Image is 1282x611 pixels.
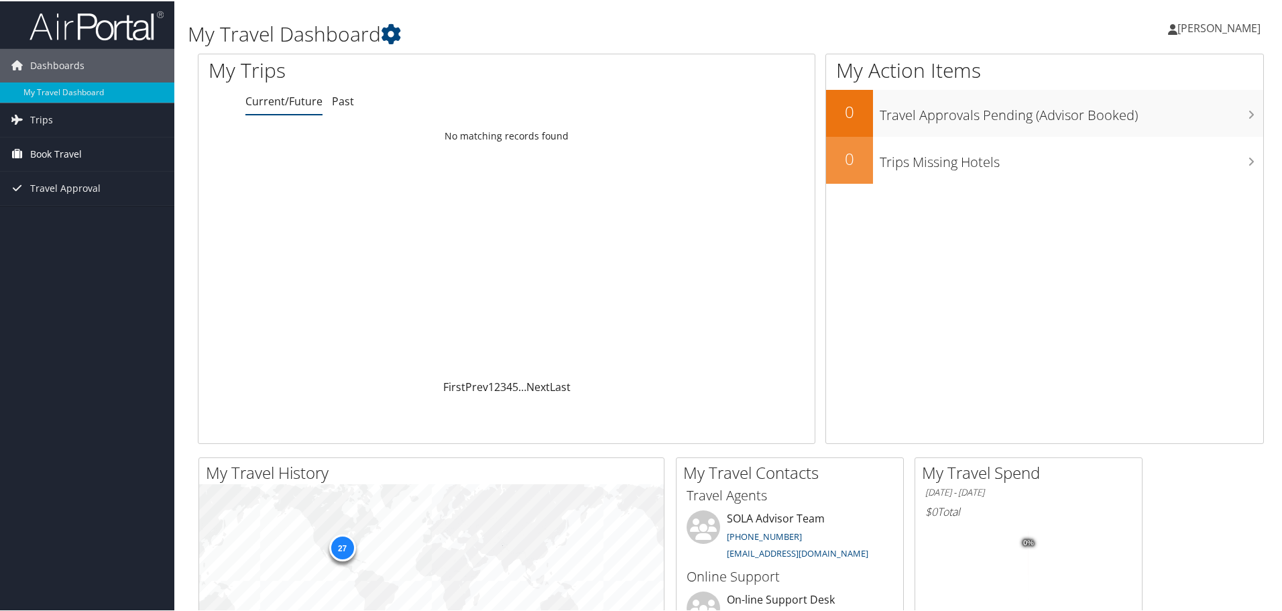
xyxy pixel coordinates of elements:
a: Current/Future [245,93,323,107]
h1: My Action Items [826,55,1263,83]
h6: [DATE] - [DATE] [925,485,1132,498]
h2: My Travel Spend [922,460,1142,483]
span: Book Travel [30,136,82,170]
a: 2 [494,378,500,393]
span: $0 [925,503,937,518]
a: [EMAIL_ADDRESS][DOMAIN_NAME] [727,546,868,558]
a: 0Trips Missing Hotels [826,135,1263,182]
h2: My Travel Contacts [683,460,903,483]
span: [PERSON_NAME] [1177,19,1261,34]
h1: My Travel Dashboard [188,19,912,47]
h3: Travel Agents [687,485,893,504]
h2: 0 [826,146,873,169]
h3: Online Support [687,566,893,585]
a: Past [332,93,354,107]
span: … [518,378,526,393]
img: airportal-logo.png [30,9,164,40]
a: 1 [488,378,494,393]
a: 3 [500,378,506,393]
h3: Travel Approvals Pending (Advisor Booked) [880,98,1263,123]
a: [PERSON_NAME] [1168,7,1274,47]
td: No matching records found [198,123,815,147]
h2: My Travel History [206,460,664,483]
span: Trips [30,102,53,135]
tspan: 0% [1023,538,1034,546]
a: 5 [512,378,518,393]
span: Travel Approval [30,170,101,204]
a: 0Travel Approvals Pending (Advisor Booked) [826,89,1263,135]
a: Next [526,378,550,393]
h1: My Trips [209,55,548,83]
span: Dashboards [30,48,84,81]
a: Last [550,378,571,393]
a: [PHONE_NUMBER] [727,529,802,541]
li: SOLA Advisor Team [680,509,900,564]
a: Prev [465,378,488,393]
h2: 0 [826,99,873,122]
a: First [443,378,465,393]
h6: Total [925,503,1132,518]
div: 27 [329,533,355,560]
a: 4 [506,378,512,393]
h3: Trips Missing Hotels [880,145,1263,170]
